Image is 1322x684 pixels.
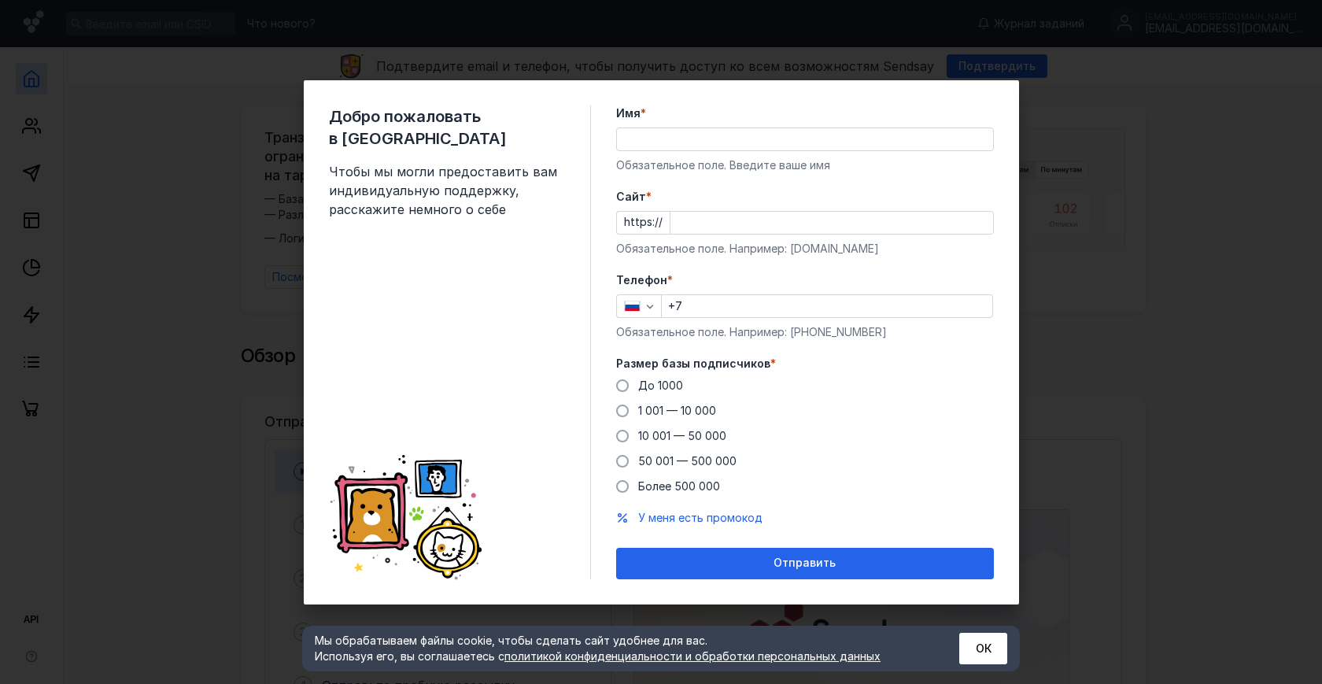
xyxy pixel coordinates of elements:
[774,556,836,570] span: Отправить
[638,510,763,526] button: У меня есть промокод
[959,633,1007,664] button: ОК
[638,429,726,442] span: 10 001 — 50 000
[329,162,565,219] span: Чтобы мы могли предоставить вам индивидуальную поддержку, расскажите немного о себе
[616,324,994,340] div: Обязательное поле. Например: [PHONE_NUMBER]
[616,189,646,205] span: Cайт
[638,511,763,524] span: У меня есть промокод
[315,633,921,664] div: Мы обрабатываем файлы cookie, чтобы сделать сайт удобнее для вас. Используя его, вы соглашаетесь c
[638,454,737,468] span: 50 001 — 500 000
[329,105,565,150] span: Добро пожаловать в [GEOGRAPHIC_DATA]
[616,105,641,121] span: Имя
[638,379,683,392] span: До 1000
[638,404,716,417] span: 1 001 — 10 000
[616,241,994,257] div: Обязательное поле. Например: [DOMAIN_NAME]
[616,272,667,288] span: Телефон
[504,649,881,663] a: политикой конфиденциальности и обработки персональных данных
[616,548,994,579] button: Отправить
[616,157,994,173] div: Обязательное поле. Введите ваше имя
[616,356,770,372] span: Размер базы подписчиков
[638,479,720,493] span: Более 500 000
